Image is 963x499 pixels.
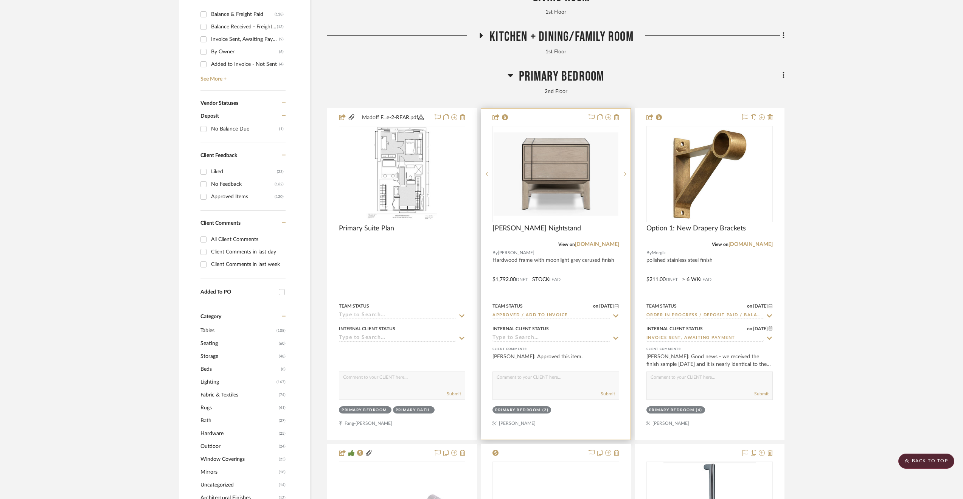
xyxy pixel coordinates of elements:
[493,132,618,216] img: Burke Nightstand
[327,8,784,17] div: 1st Floor
[492,224,581,233] span: [PERSON_NAME] Nightstand
[211,46,279,58] div: By Owner
[211,21,277,33] div: Balance Received - Freight Due
[327,48,784,56] div: 1st Floor
[211,123,279,135] div: No Balance Due
[279,389,286,401] span: (74)
[489,29,634,45] span: Kitchen + Dining/Family Room
[646,335,764,342] input: Type to Search…
[493,126,618,222] div: 0
[276,376,286,388] span: (167)
[279,123,284,135] div: (1)
[200,113,219,119] span: Deposit
[211,166,277,178] div: Liked
[498,249,534,256] span: [PERSON_NAME]
[492,303,523,309] div: Team Status
[211,246,284,258] div: Client Comments in last day
[275,8,284,20] div: (118)
[712,242,728,247] span: View on
[200,101,238,106] span: Vendor Statuses
[200,363,279,376] span: Beds
[492,335,610,342] input: Type to Search…
[200,453,277,466] span: Window Coverings
[447,390,461,397] button: Submit
[276,325,286,337] span: (108)
[200,376,275,389] span: Lighting
[277,166,284,178] div: (23)
[200,289,275,295] div: Added To PO
[327,88,784,96] div: 2nd Floor
[558,242,575,247] span: View on
[275,191,284,203] div: (120)
[200,337,277,350] span: Seating
[211,233,284,246] div: All Client Comments
[898,454,954,469] scroll-to-top-button: BACK TO TOP
[279,33,284,45] div: (9)
[200,389,277,401] span: Fabric & Textiles
[492,325,549,332] div: Internal Client Status
[646,325,703,332] div: Internal Client Status
[279,427,286,440] span: (25)
[649,407,694,413] div: Primary Bedroom
[211,258,284,270] div: Client Comments in last week
[200,466,277,479] span: Mirrors
[279,350,286,362] span: (48)
[211,58,279,70] div: Added to Invoice - Not Sent
[211,8,275,20] div: Balance & Freight Paid
[646,353,773,368] div: [PERSON_NAME]: Good news - we received the finish sample [DATE] and it is nearly identical to the...
[200,427,277,440] span: Hardware
[200,401,277,414] span: Rugs
[754,390,769,397] button: Submit
[728,242,773,247] a: [DOMAIN_NAME]
[646,303,677,309] div: Team Status
[279,453,286,465] span: (23)
[593,304,598,308] span: on
[519,68,604,85] span: Primary Bedroom
[200,153,237,158] span: Client Feedback
[492,312,610,319] input: Type to Search…
[598,303,615,309] span: [DATE]
[747,304,752,308] span: on
[279,337,286,350] span: (60)
[211,191,275,203] div: Approved Items
[339,325,395,332] div: Internal Client Status
[671,127,749,221] img: Option 1: New Drapery Brackets
[342,407,387,413] div: Primary Bedroom
[200,350,277,363] span: Storage
[601,390,615,397] button: Submit
[279,402,286,414] span: (41)
[646,224,746,233] span: Option 1: New Drapery Brackets
[279,479,286,491] span: (14)
[275,178,284,190] div: (162)
[277,21,284,33] div: (13)
[752,303,769,309] span: [DATE]
[281,363,286,375] span: (8)
[211,178,275,190] div: No Feedback
[339,312,456,319] input: Type to Search…
[200,221,241,226] span: Client Comments
[542,407,549,413] div: (2)
[339,303,369,309] div: Team Status
[492,249,498,256] span: By
[211,33,279,45] div: Invoice Sent, Awaiting Payment
[495,407,541,413] div: Primary Bedroom
[200,479,277,491] span: Uncategorized
[279,466,286,478] span: (18)
[752,326,769,331] span: [DATE]
[200,314,221,320] span: Category
[492,353,619,368] div: [PERSON_NAME]: Approved this item.
[575,242,619,247] a: [DOMAIN_NAME]
[279,440,286,452] span: (24)
[339,224,394,233] span: Primary Suite Plan
[652,249,666,256] span: Morgik
[747,326,752,331] span: on
[200,414,277,427] span: Bath
[200,440,277,453] span: Outdoor
[646,249,652,256] span: By
[646,312,764,319] input: Type to Search…
[279,415,286,427] span: (27)
[696,407,702,413] div: (4)
[396,407,430,413] div: Primary Bath
[200,324,275,337] span: Tables
[279,58,284,70] div: (4)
